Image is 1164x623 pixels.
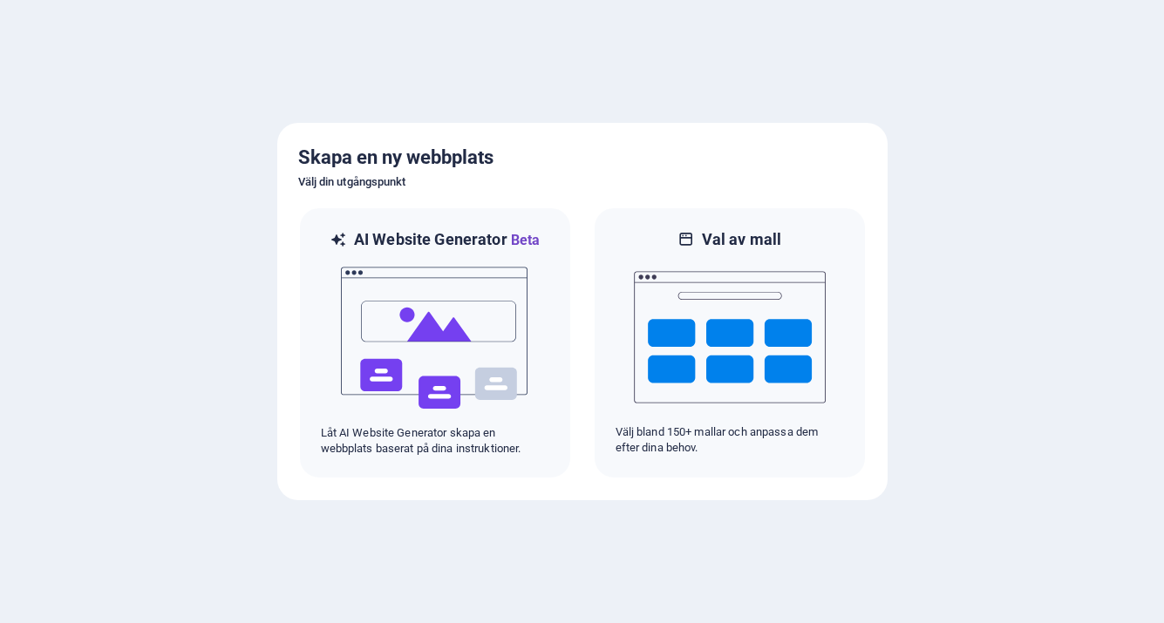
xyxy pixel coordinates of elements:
[354,229,540,251] h6: AI Website Generator
[298,144,867,172] h5: Skapa en ny webbplats
[339,251,531,425] img: ai
[616,424,844,456] p: Välj bland 150+ mallar och anpassa dem efter dina behov.
[507,232,541,248] span: Beta
[321,425,549,457] p: Låt AI Website Generator skapa en webbplats baserat på dina instruktioner.
[298,172,867,193] h6: Välj din utgångspunkt
[702,229,782,250] h6: Val av mall
[593,207,867,479] div: Val av mallVälj bland 150+ mallar och anpassa dem efter dina behov.
[298,207,572,479] div: AI Website GeneratorBetaaiLåt AI Website Generator skapa en webbplats baserat på dina instruktioner.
